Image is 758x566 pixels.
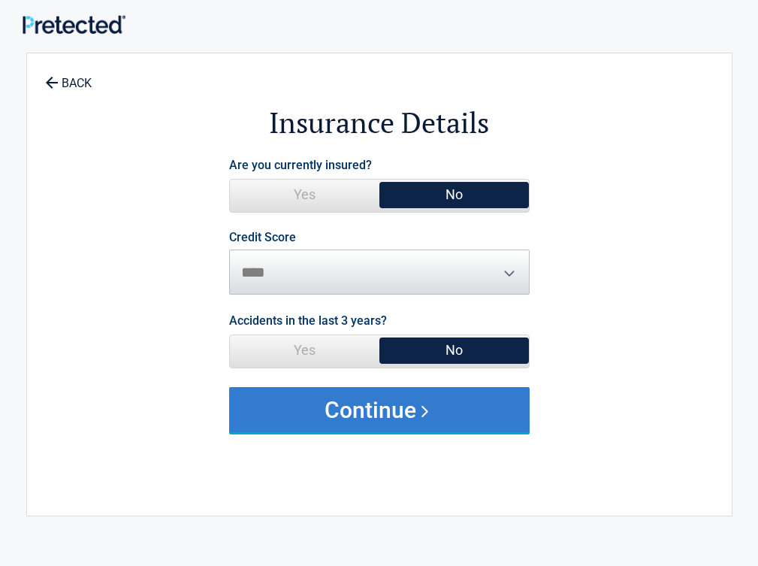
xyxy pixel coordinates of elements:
a: BACK [42,63,95,89]
button: Continue [229,387,530,432]
label: Are you currently insured? [229,155,372,175]
h2: Insurance Details [110,104,649,142]
span: Yes [230,335,379,365]
label: Credit Score [229,232,296,244]
img: Main Logo [23,15,125,34]
span: Yes [230,180,379,210]
span: No [379,335,529,365]
label: Accidents in the last 3 years? [229,310,387,331]
span: No [379,180,529,210]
